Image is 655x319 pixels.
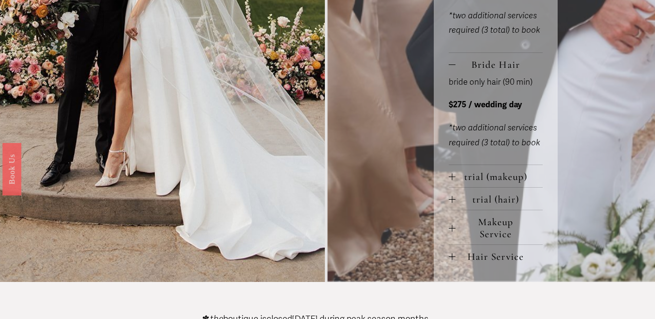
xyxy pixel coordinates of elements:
strong: $275 / wedding day [449,100,522,110]
span: Hair Service [455,251,543,263]
span: Makeup Service [455,216,543,240]
p: bride only hair (90 min) [449,75,543,90]
button: Hair Service [449,245,543,267]
span: Bride Hair [455,59,543,71]
span: trial (makeup) [455,171,543,183]
button: trial (hair) [449,188,543,210]
div: Bride Hair [449,75,543,165]
a: Book Us [2,142,21,195]
em: *two additional services required (3 total) to book [449,123,540,148]
em: *two additional services required (3 total) to book [449,11,540,36]
button: Makeup Service [449,210,543,244]
button: Bride Hair [449,53,543,75]
button: trial (makeup) [449,165,543,187]
span: trial (hair) [455,193,543,205]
